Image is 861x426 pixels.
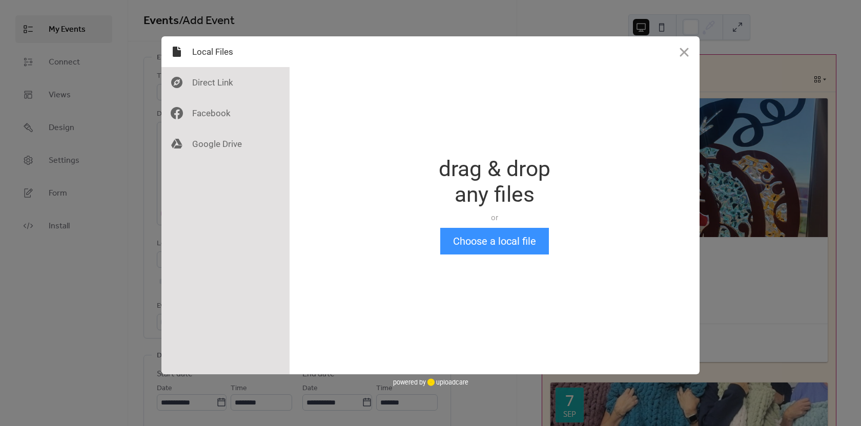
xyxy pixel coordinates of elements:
a: uploadcare [426,378,468,386]
div: Facebook [161,98,290,129]
div: Direct Link [161,67,290,98]
button: Close [669,36,700,67]
div: or [439,212,550,223]
div: Google Drive [161,129,290,159]
button: Choose a local file [440,228,549,254]
div: Local Files [161,36,290,67]
div: drag & drop any files [439,156,550,207]
div: powered by [393,374,468,390]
